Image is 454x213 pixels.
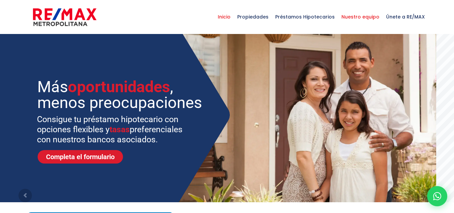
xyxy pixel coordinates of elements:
span: oportunidades [68,77,170,96]
sr7-txt: Más , menos preocupaciones [37,79,205,110]
sr7-txt: Consigue tu préstamo hipotecario con opciones flexibles y preferenciales con nuestros bancos asoc... [37,114,191,145]
a: Completa el formulario [38,150,123,164]
span: Préstamos Hipotecarios [272,7,338,27]
span: Únete a RE/MAX [383,7,428,27]
span: Propiedades [234,7,272,27]
img: remax-metropolitana-logo [33,7,96,27]
span: Nuestro equipo [338,7,383,27]
span: Inicio [214,7,234,27]
span: tasas [110,125,130,134]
